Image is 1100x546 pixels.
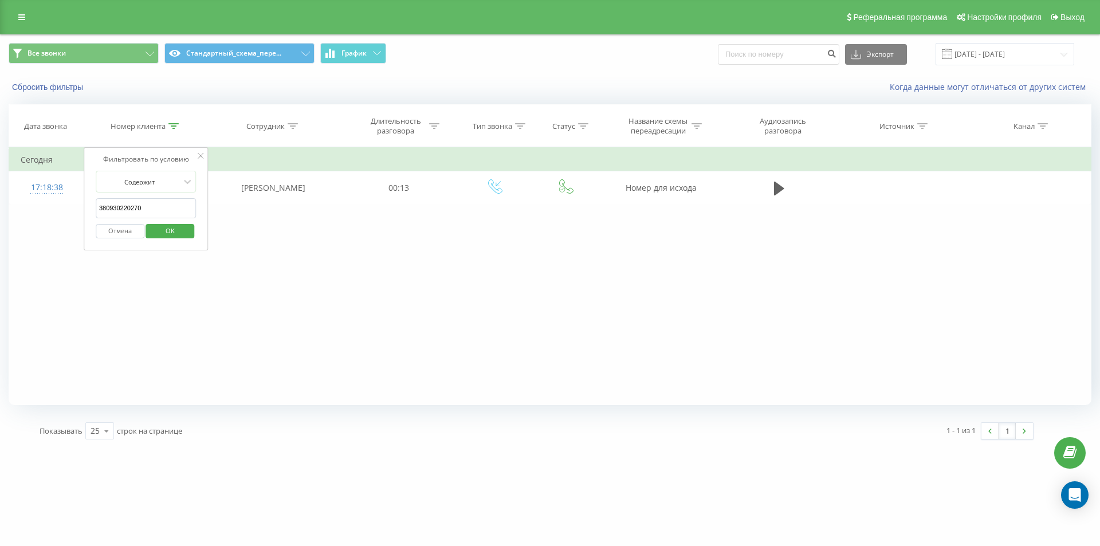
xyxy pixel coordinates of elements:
[946,425,976,436] div: 1 - 1 из 1
[91,425,100,437] div: 25
[999,423,1016,439] a: 1
[552,121,575,131] div: Статус
[146,224,195,238] button: OK
[718,44,839,65] input: Поиск по номеру
[154,222,186,239] span: OK
[21,176,73,199] div: 17:18:38
[246,121,285,131] div: Сотрудник
[320,43,386,64] button: График
[207,171,340,205] td: [PERSON_NAME]
[627,116,689,136] div: Название схемы переадресации
[967,13,1042,22] span: Настройки профиля
[9,82,89,92] button: Сбросить фильтры
[365,116,426,136] div: Длительность разговора
[96,198,197,218] input: Введите значение
[40,426,82,436] span: Показывать
[9,43,159,64] button: Все звонки
[745,116,820,136] div: Аудиозапись разговора
[1061,481,1089,509] div: Open Intercom Messenger
[27,49,66,58] span: Все звонки
[340,171,458,205] td: 00:13
[164,43,315,64] button: Стандартный_схема_пере...
[1060,13,1085,22] span: Выход
[845,44,907,65] button: Экспорт
[879,121,914,131] div: Источник
[473,121,512,131] div: Тип звонка
[890,81,1091,92] a: Когда данные могут отличаться от других систем
[1013,121,1035,131] div: Канал
[599,171,722,205] td: Номер для исхода
[111,121,166,131] div: Номер клиента
[9,148,1091,171] td: Сегодня
[117,426,182,436] span: строк на странице
[853,13,947,22] span: Реферальная программа
[24,121,67,131] div: Дата звонка
[96,224,144,238] button: Отмена
[96,154,197,165] div: Фильтровать по условию
[341,49,367,57] span: График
